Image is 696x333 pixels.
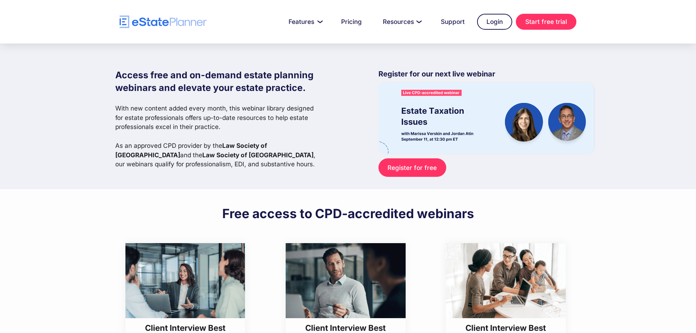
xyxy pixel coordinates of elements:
[516,14,576,30] a: Start free trial
[332,14,370,29] a: Pricing
[378,69,594,83] p: Register for our next live webinar
[378,83,594,153] img: eState Academy webinar
[378,158,446,177] a: Register for free
[280,14,329,29] a: Features
[222,205,474,221] h2: Free access to CPD-accredited webinars
[115,142,267,159] strong: Law Society of [GEOGRAPHIC_DATA]
[432,14,473,29] a: Support
[477,14,512,30] a: Login
[120,16,207,28] a: home
[115,69,321,94] h1: Access free and on-demand estate planning webinars and elevate your estate practice.
[202,151,314,159] strong: Law Society of [GEOGRAPHIC_DATA]
[115,104,321,169] p: With new content added every month, this webinar library designed for estate professionals offers...
[374,14,428,29] a: Resources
